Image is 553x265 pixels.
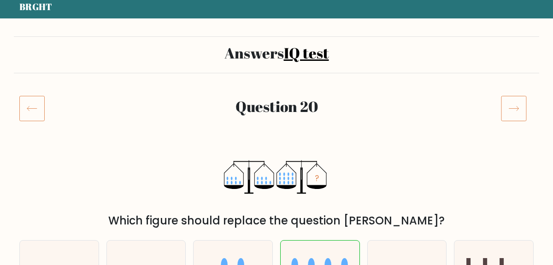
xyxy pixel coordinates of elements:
[19,44,534,62] h2: Answers
[25,212,528,229] div: Which figure should replace the question [PERSON_NAME]?
[63,98,490,115] h2: Question 20
[315,173,319,184] tspan: ?
[284,43,329,63] a: IQ test
[19,1,53,12] h5: BRGHT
